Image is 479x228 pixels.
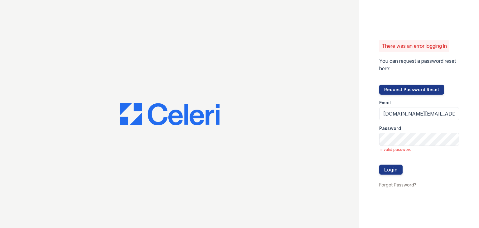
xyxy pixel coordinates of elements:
span: invalid password [380,147,459,152]
p: You can request a password reset here: [379,57,459,72]
label: Password [379,125,401,131]
label: Email [379,100,391,106]
p: There was an error logging in [382,42,447,50]
button: Login [379,165,403,175]
button: Request Password Reset [379,85,444,95]
a: Forgot Password? [379,182,416,187]
img: CE_Logo_Blue-a8612792a0a2168367f1c8372b55b34899dd931a85d93a1a3d3e32e68fde9ad4.png [120,103,220,125]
